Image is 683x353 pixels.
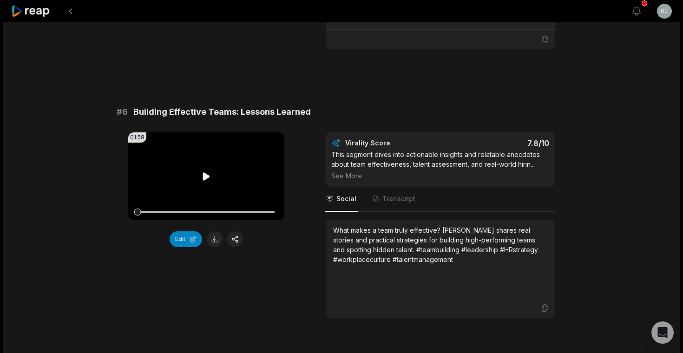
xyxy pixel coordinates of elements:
[651,321,674,344] div: Open Intercom Messenger
[128,132,284,220] video: Your browser does not support mp4 format.
[331,150,549,181] div: This segment dives into actionable insights and relatable anecdotes about team effectiveness, tal...
[333,225,547,264] div: What makes a team truly effective? [PERSON_NAME] shares real stories and practical strategies for...
[449,138,549,148] div: 7.8 /10
[345,138,445,148] div: Virality Score
[117,105,128,118] span: # 6
[170,231,202,247] button: Edit
[331,171,549,181] div: See More
[133,105,311,118] span: Building Effective Teams: Lessons Learned
[336,194,356,203] span: Social
[325,187,555,212] nav: Tabs
[382,194,415,203] span: Transcript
